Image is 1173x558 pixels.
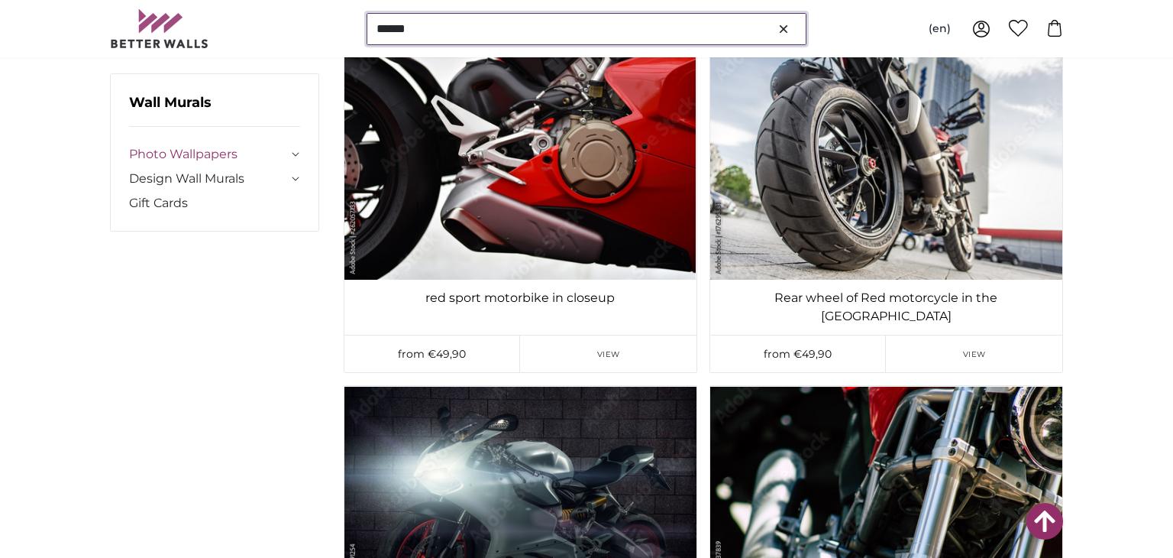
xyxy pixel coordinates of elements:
[886,336,1062,372] a: View
[520,336,696,372] a: View
[764,347,832,361] span: from €49,90
[344,45,696,280] img: photo-wallpaper-antique-compass-xl
[129,145,288,164] a: Photo Wallpapers
[398,347,466,361] span: from €49,90
[129,170,288,188] a: Design Wall Murals
[129,145,300,164] summary: Photo Wallpapers
[129,194,300,212] a: Gift Cards
[597,349,619,360] span: View
[963,349,985,360] span: View
[110,9,209,48] img: Betterwalls
[710,45,1062,280] img: photo-wallpaper-antique-compass-xl
[916,15,963,43] button: (en)
[129,170,300,188] summary: Design Wall Murals
[347,289,693,307] a: red sport motorbike in closeup
[713,289,1059,326] a: Rear wheel of Red motorcycle in the [GEOGRAPHIC_DATA]
[129,92,300,127] h3: Wall Murals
